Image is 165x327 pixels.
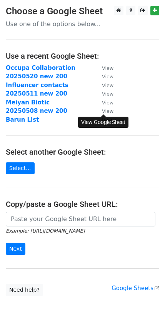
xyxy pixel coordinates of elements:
[94,90,113,97] a: View
[6,116,39,123] a: Barun List
[6,90,67,97] a: 20250511 new 200
[6,99,50,106] a: Meiyan Biotic
[6,200,159,209] h4: Copy/paste a Google Sheet URL:
[102,74,113,79] small: View
[6,147,159,157] h4: Select another Google Sheet:
[94,73,113,80] a: View
[94,64,113,71] a: View
[102,91,113,97] small: View
[6,64,75,71] a: Occupa Collaboration
[6,107,67,114] a: 20250508 new 200
[102,65,113,71] small: View
[6,20,159,28] p: Use one of the options below...
[6,212,155,226] input: Paste your Google Sheet URL here
[6,51,159,61] h4: Use a recent Google Sheet:
[94,82,113,89] a: View
[6,284,43,296] a: Need help?
[112,285,159,292] a: Google Sheets
[102,83,113,88] small: View
[6,82,68,89] a: Influencer contacts
[94,99,113,106] a: View
[6,73,67,80] a: 20250520 new 200
[94,107,113,114] a: View
[6,243,25,255] input: Next
[6,162,35,174] a: Select...
[102,108,113,114] small: View
[6,6,159,17] h3: Choose a Google Sheet
[78,117,128,128] div: View Google Sheet
[6,228,85,234] small: Example: [URL][DOMAIN_NAME]
[102,100,113,106] small: View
